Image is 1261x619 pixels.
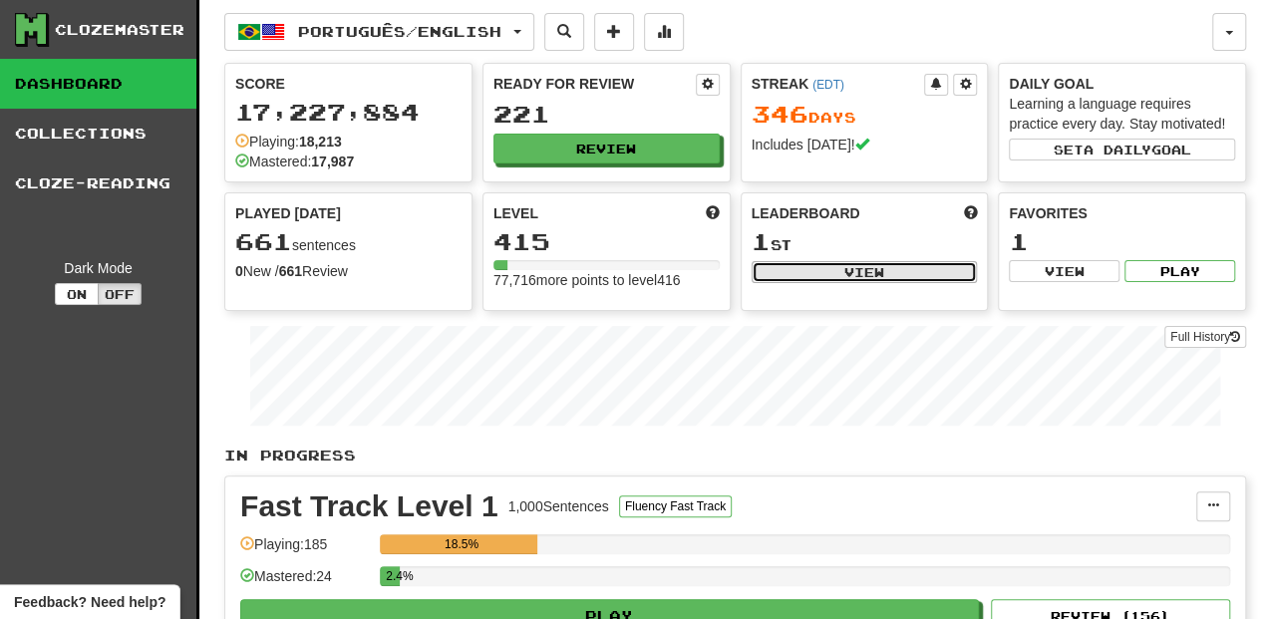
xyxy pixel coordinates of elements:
div: 2.4% [386,566,400,586]
div: sentences [235,229,462,255]
div: Includes [DATE]! [752,135,978,155]
div: Learning a language requires practice every day. Stay motivated! [1009,94,1235,134]
button: Fluency Fast Track [619,495,732,517]
div: 18.5% [386,534,537,554]
span: a daily [1084,143,1151,156]
div: 1,000 Sentences [508,496,609,516]
strong: 661 [279,263,302,279]
button: View [1009,260,1119,282]
span: Level [493,203,538,223]
button: Review [493,134,720,163]
a: Full History [1164,326,1246,348]
div: Clozemaster [55,20,184,40]
button: Off [98,283,142,305]
strong: 18,213 [299,134,342,150]
a: (EDT) [812,78,844,92]
span: 346 [752,100,808,128]
div: Playing: [235,132,342,152]
div: Day s [752,102,978,128]
div: Mastered: [235,152,354,171]
div: Score [235,74,462,94]
div: Playing: 185 [240,534,370,567]
span: This week in points, UTC [963,203,977,223]
p: In Progress [224,446,1246,465]
div: Mastered: 24 [240,566,370,599]
div: 415 [493,229,720,254]
span: Open feedback widget [14,592,165,612]
div: 221 [493,102,720,127]
button: Search sentences [544,13,584,51]
div: Fast Track Level 1 [240,491,498,521]
div: 77,716 more points to level 416 [493,270,720,290]
span: 1 [752,227,771,255]
span: Português / English [298,23,501,40]
div: Daily Goal [1009,74,1235,94]
div: 17,227,884 [235,100,462,125]
div: Ready for Review [493,74,696,94]
button: On [55,283,99,305]
span: Played [DATE] [235,203,341,223]
div: New / Review [235,261,462,281]
button: Português/English [224,13,534,51]
button: Add sentence to collection [594,13,634,51]
div: Streak [752,74,925,94]
div: Dark Mode [15,258,181,278]
strong: 17,987 [311,154,354,169]
button: View [752,261,978,283]
button: More stats [644,13,684,51]
div: 1 [1009,229,1235,254]
span: 661 [235,227,292,255]
button: Seta dailygoal [1009,139,1235,160]
button: Play [1124,260,1235,282]
span: Leaderboard [752,203,860,223]
span: Score more points to level up [706,203,720,223]
strong: 0 [235,263,243,279]
div: Favorites [1009,203,1235,223]
div: st [752,229,978,255]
